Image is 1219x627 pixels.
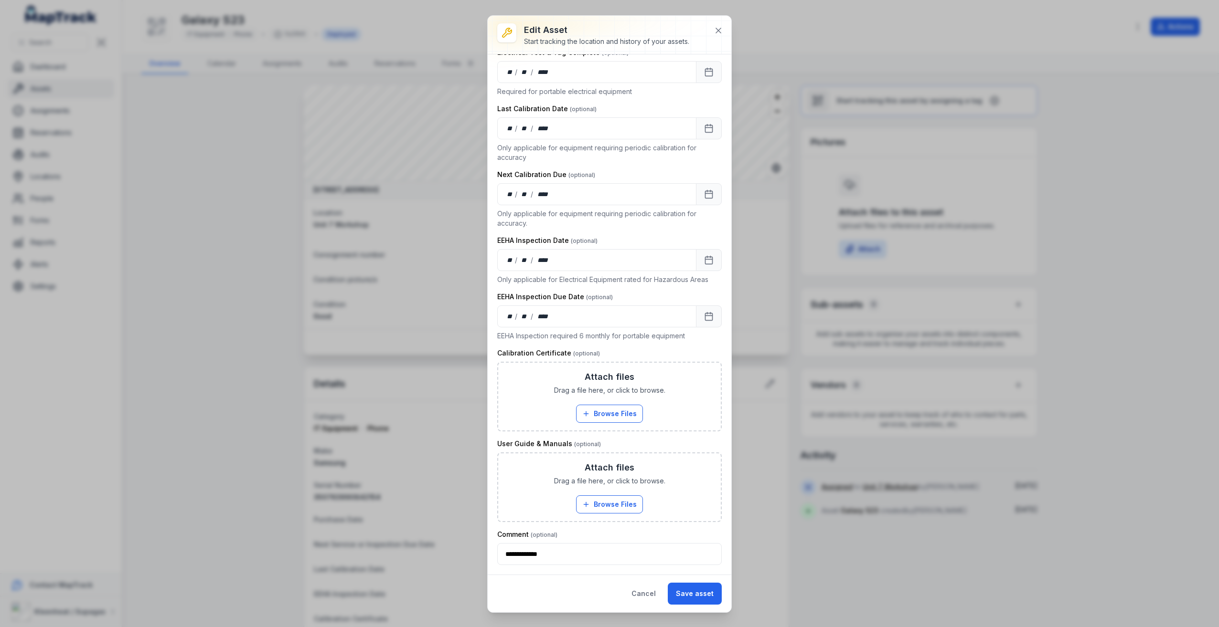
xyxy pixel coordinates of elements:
[623,583,664,605] button: Cancel
[497,348,600,358] label: Calibration Certificate
[531,124,534,133] div: /
[497,292,613,302] label: EEHA Inspection Due Date
[576,405,643,423] button: Browse Files
[497,236,598,245] label: EEHA Inspection Date
[534,312,552,321] div: year,
[518,189,531,199] div: month,
[515,124,518,133] div: /
[554,476,665,486] span: Drag a file here, or click to browse.
[696,249,722,271] button: Calendar
[585,370,634,384] h3: Attach files
[531,67,534,77] div: /
[497,439,601,449] label: User Guide & Manuals
[531,255,534,265] div: /
[497,104,597,114] label: Last Calibration Date
[515,255,518,265] div: /
[497,170,595,179] label: Next Calibration Due
[515,67,518,77] div: /
[534,189,552,199] div: year,
[497,275,722,284] p: Only applicable for Electrical Equipment rated for Hazardous Areas
[576,495,643,513] button: Browse Files
[554,386,665,395] span: Drag a file here, or click to browse.
[497,209,722,228] p: Only applicable for equipment requiring periodic calibration for accuracy.
[505,124,515,133] div: day,
[497,87,722,96] p: Required for portable electrical equipment
[696,305,722,327] button: Calendar
[497,331,722,341] p: EEHA Inspection required 6 monthly for portable equipment
[518,124,531,133] div: month,
[518,255,531,265] div: month,
[505,189,515,199] div: day,
[668,583,722,605] button: Save asset
[696,183,722,205] button: Calendar
[518,67,531,77] div: month,
[505,312,515,321] div: day,
[534,124,552,133] div: year,
[534,67,552,77] div: year,
[531,312,534,321] div: /
[524,23,689,37] h3: Edit asset
[515,312,518,321] div: /
[505,67,515,77] div: day,
[534,255,552,265] div: year,
[497,530,557,539] label: Comment
[696,117,722,139] button: Calendar
[505,255,515,265] div: day,
[585,461,634,474] h3: Attach files
[531,189,534,199] div: /
[696,61,722,83] button: Calendar
[518,312,531,321] div: month,
[497,143,722,162] p: Only applicable for equipment requiring periodic calibration for accuracy
[515,189,518,199] div: /
[524,37,689,46] div: Start tracking the location and history of your assets.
